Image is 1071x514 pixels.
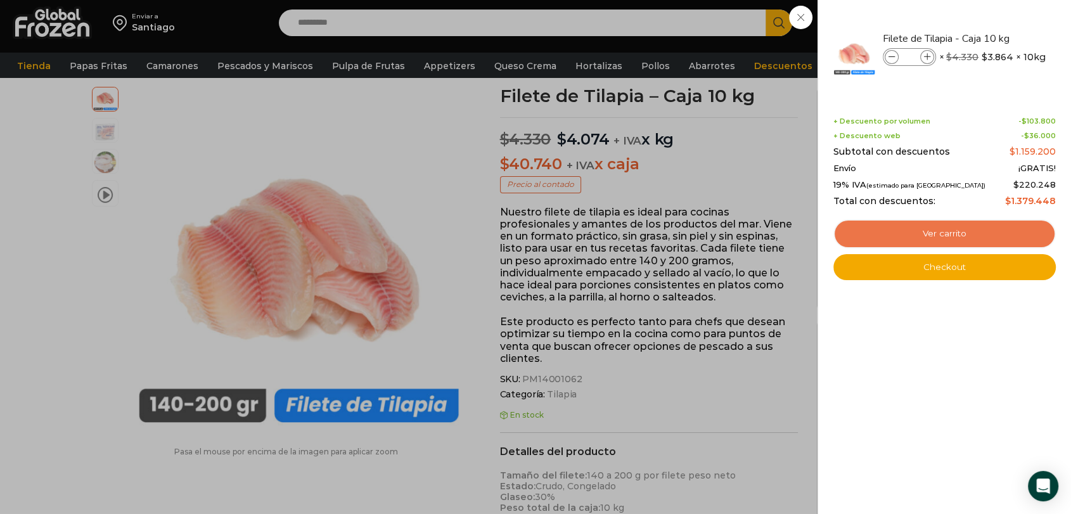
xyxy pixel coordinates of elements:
[1013,179,1056,190] span: 220.248
[1005,195,1011,207] span: $
[866,182,985,189] small: (estimado para [GEOGRAPHIC_DATA])
[1010,146,1056,157] bdi: 1.159.200
[833,132,901,140] span: + Descuento web
[900,50,919,64] input: Product quantity
[833,117,930,125] span: + Descuento por volumen
[1021,132,1056,140] span: -
[1022,117,1027,125] span: $
[982,51,1013,63] bdi: 3.864
[883,32,1034,46] a: Filete de Tilapia - Caja 10 kg
[946,51,978,63] bdi: 4.330
[1024,131,1056,140] bdi: 36.000
[833,164,856,174] span: Envío
[946,51,952,63] span: $
[1018,117,1056,125] span: -
[833,254,1056,281] a: Checkout
[833,146,950,157] span: Subtotal con descuentos
[1018,164,1056,174] span: ¡GRATIS!
[1010,146,1015,157] span: $
[1028,471,1058,501] div: Open Intercom Messenger
[833,219,1056,248] a: Ver carrito
[1024,131,1029,140] span: $
[1022,117,1056,125] bdi: 103.800
[939,48,1046,66] span: × × 10kg
[833,180,985,190] span: 19% IVA
[833,196,935,207] span: Total con descuentos:
[1005,195,1056,207] bdi: 1.379.448
[982,51,987,63] span: $
[1013,179,1019,190] span: $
